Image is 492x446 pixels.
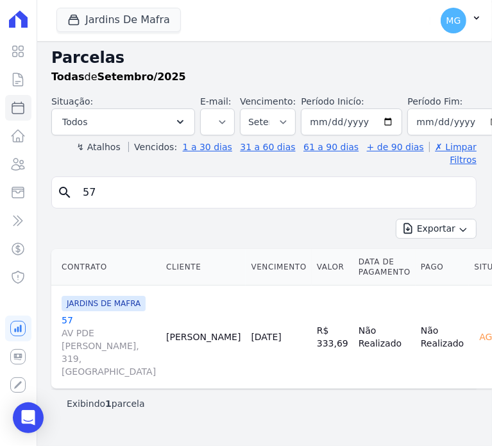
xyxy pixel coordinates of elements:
[200,96,232,107] label: E-mail:
[56,8,181,32] button: Jardins De Mafra
[246,249,311,286] th: Vencimento
[161,249,246,286] th: Cliente
[62,114,87,130] span: Todos
[446,16,461,25] span: MG
[416,286,469,389] td: Não Realizado
[51,249,161,286] th: Contrato
[240,96,296,107] label: Vencimento:
[251,332,281,342] a: [DATE]
[353,286,416,389] td: Não Realizado
[430,3,492,39] button: MG
[51,69,186,85] p: de
[416,249,469,286] th: Pago
[51,46,477,69] h2: Parcelas
[98,71,186,83] strong: Setembro/2025
[51,96,93,107] label: Situação:
[312,286,353,389] td: R$ 333,69
[303,142,359,152] a: 61 a 90 dias
[67,397,145,410] p: Exibindo parcela
[301,96,364,107] label: Período Inicío:
[62,327,156,378] span: AV PDE [PERSON_NAME], 319, [GEOGRAPHIC_DATA]
[240,142,295,152] a: 31 a 60 dias
[62,296,146,311] span: JARDINS DE MAFRA
[13,402,44,433] div: Open Intercom Messenger
[353,249,416,286] th: Data de Pagamento
[161,286,246,389] td: [PERSON_NAME]
[75,180,471,205] input: Buscar por nome do lote ou do cliente
[183,142,232,152] a: 1 a 30 dias
[367,142,424,152] a: + de 90 dias
[51,108,195,135] button: Todos
[128,142,177,152] label: Vencidos:
[57,185,72,200] i: search
[105,399,112,409] b: 1
[312,249,353,286] th: Valor
[429,142,477,165] a: ✗ Limpar Filtros
[77,142,121,152] label: ↯ Atalhos
[51,71,85,83] strong: Todas
[62,314,156,378] a: 57AV PDE [PERSON_NAME], 319, [GEOGRAPHIC_DATA]
[396,219,477,239] button: Exportar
